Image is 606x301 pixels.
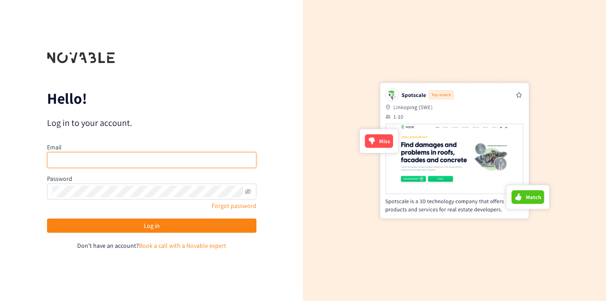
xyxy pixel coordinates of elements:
span: Don't have an account? [77,242,139,250]
p: Log in to your account. [47,117,256,129]
label: Email [47,143,62,151]
p: Hello! [47,91,256,106]
a: Book a call with a Novable expert [139,242,226,250]
button: Log in [47,219,256,233]
iframe: Chat Widget [461,205,606,301]
span: Log in [144,221,160,231]
a: Forgot password [212,202,256,210]
label: Password [47,175,72,183]
span: eye-invisible [245,188,251,195]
